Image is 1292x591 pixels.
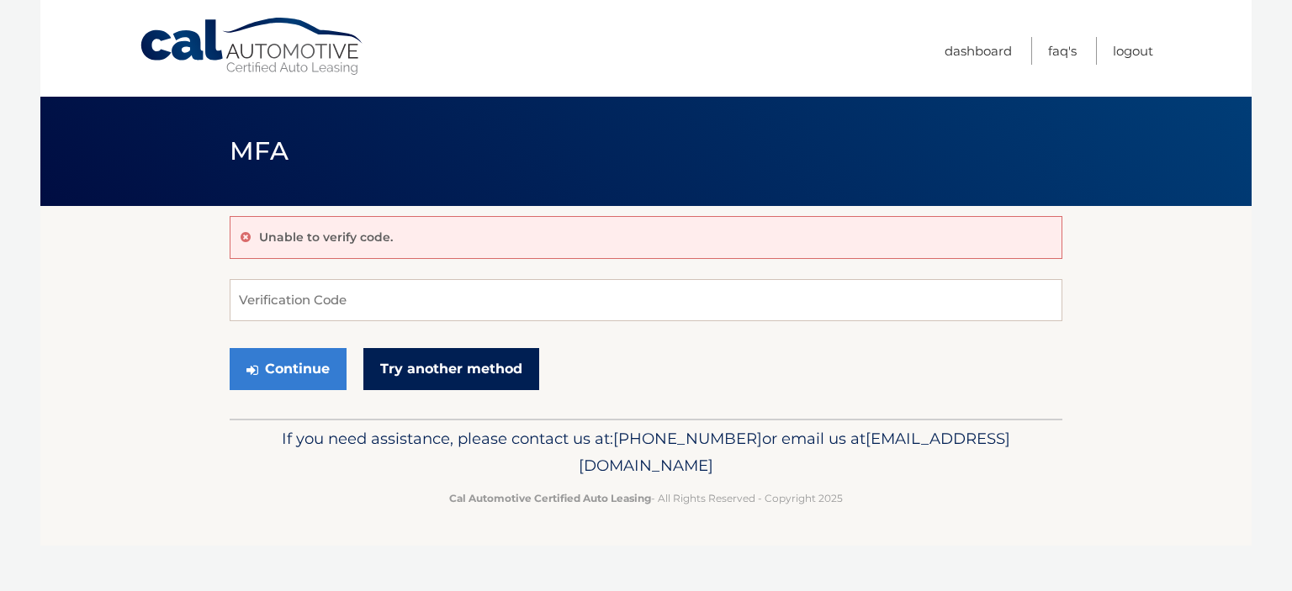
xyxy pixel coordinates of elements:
p: Unable to verify code. [259,230,393,245]
button: Continue [230,348,347,390]
p: If you need assistance, please contact us at: or email us at [241,425,1051,479]
p: - All Rights Reserved - Copyright 2025 [241,489,1051,507]
a: Cal Automotive [139,17,366,77]
span: [EMAIL_ADDRESS][DOMAIN_NAME] [579,429,1010,475]
span: MFA [230,135,289,166]
input: Verification Code [230,279,1062,321]
span: [PHONE_NUMBER] [613,429,762,448]
a: Dashboard [945,37,1012,65]
a: Try another method [363,348,539,390]
a: FAQ's [1048,37,1077,65]
strong: Cal Automotive Certified Auto Leasing [449,492,651,504]
a: Logout [1113,37,1153,65]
